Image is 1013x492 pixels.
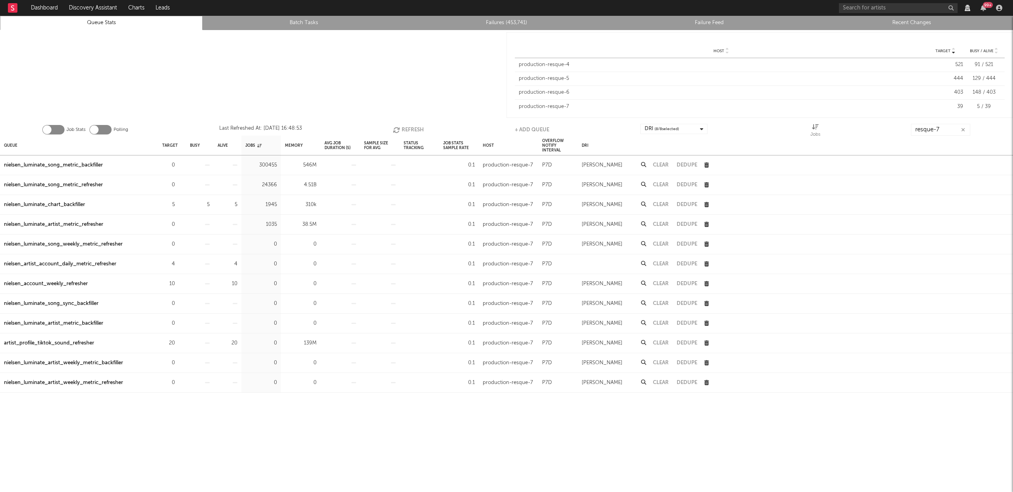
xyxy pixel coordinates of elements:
div: Overflow Notify Interval [542,137,574,154]
button: Dedupe [677,202,697,207]
div: production-resque-5 [519,75,924,83]
a: nielsen_luminate_song_metric_backfiller [4,161,103,170]
button: Clear [653,163,669,168]
div: nielsen_luminate_chart_backfiller [4,200,85,210]
div: nielsen_luminate_song_sync_backfiller [4,299,99,308]
div: production-resque-7 [483,358,533,368]
div: nielsen_luminate_artist_metric_refresher [4,220,103,229]
a: Recent Changes [815,18,1009,28]
a: nielsen_luminate_song_metric_refresher [4,180,103,190]
div: 546M [285,161,317,170]
button: Clear [653,182,669,187]
div: 148 / 403 [967,89,1001,97]
div: Target [162,137,178,154]
a: nielsen_account_weekly_refresher [4,279,88,289]
div: 1945 [245,200,277,210]
div: [PERSON_NAME] [582,200,622,210]
div: P7D [542,339,552,348]
div: 0 [245,240,277,249]
button: Dedupe [677,163,697,168]
div: [PERSON_NAME] [582,319,622,328]
div: 0 [285,299,317,308]
button: Dedupe [677,380,697,385]
div: production-resque-7 [483,299,533,308]
button: + Add Queue [515,124,549,136]
div: production-resque-7 [483,339,533,348]
div: 0 [162,299,175,308]
div: P7D [542,259,552,269]
span: Busy / Alive [970,49,994,53]
div: P7D [542,319,552,328]
div: 0 [285,259,317,269]
div: 0 [162,180,175,190]
a: Failures (453,741) [410,18,603,28]
div: Host [483,137,494,154]
div: 1035 [245,220,277,229]
div: 10 [218,279,237,289]
div: 38.5M [285,220,317,229]
div: P7D [542,299,552,308]
input: Search for artists [839,3,958,13]
button: Clear [653,202,669,207]
div: production-resque-7 [483,220,533,229]
span: Target [935,49,950,53]
div: Avg Job Duration (s) [324,137,356,154]
div: 310k [285,200,317,210]
div: production-resque-7 [483,259,533,269]
div: [PERSON_NAME] [582,378,622,388]
div: 0.1 [443,200,475,210]
button: Clear [653,261,669,267]
div: P7D [542,200,552,210]
div: 39 [928,103,963,111]
div: Queue [4,137,17,154]
div: 0 [245,299,277,308]
div: production-resque-6 [519,89,924,97]
div: 99 + [983,2,993,8]
div: 0 [245,378,277,388]
div: 0 [162,240,175,249]
div: P7D [542,161,552,170]
div: [PERSON_NAME] [582,180,622,190]
div: production-resque-7 [483,200,533,210]
button: Dedupe [677,261,697,267]
div: 0 [162,319,175,328]
span: Host [713,49,724,53]
div: production-resque-7 [483,180,533,190]
div: Busy [190,137,200,154]
div: 0.1 [443,180,475,190]
button: Clear [653,321,669,326]
div: 5 [162,200,175,210]
div: 0 [245,279,277,289]
button: Clear [653,380,669,385]
div: nielsen_luminate_artist_metric_backfiller [4,319,103,328]
div: production-resque-7 [483,161,533,170]
a: nielsen_artist_account_daily_metric_refresher [4,259,116,269]
div: 0 [245,259,277,269]
button: Clear [653,360,669,365]
div: 0 [162,161,175,170]
div: [PERSON_NAME] [582,161,622,170]
div: 0 [162,358,175,368]
a: Batch Tasks [207,18,401,28]
div: production-resque-7 [519,103,924,111]
div: [PERSON_NAME] [582,358,622,368]
div: 0.1 [443,279,475,289]
div: P7D [542,180,552,190]
button: Dedupe [677,321,697,326]
a: nielsen_luminate_artist_weekly_metric_refresher [4,378,123,388]
div: 0.1 [443,259,475,269]
div: 0 [162,220,175,229]
div: 5 [190,200,210,210]
div: production-resque-7 [483,240,533,249]
div: production-resque-7 [483,378,533,388]
div: 0 [245,358,277,368]
a: artist_profile_tiktok_sound_refresher [4,339,94,348]
button: Dedupe [677,301,697,306]
div: production-resque-7 [483,279,533,289]
button: Refresh [393,124,424,136]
